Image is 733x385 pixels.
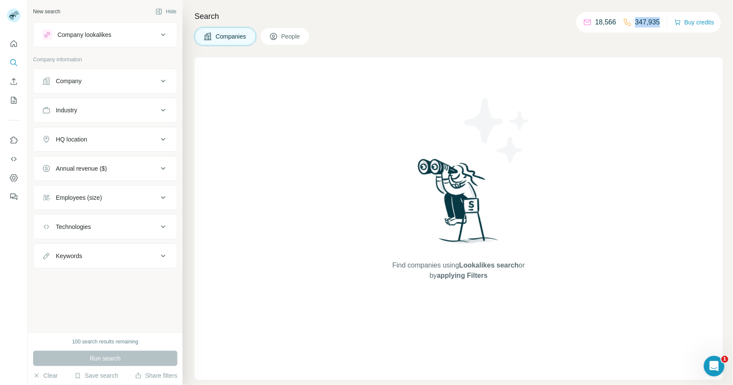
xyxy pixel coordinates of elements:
img: Surfe Illustration - Woman searching with binoculars [414,156,503,252]
button: Dashboard [7,170,21,186]
button: Annual revenue ($) [33,158,177,179]
div: Company [56,77,82,85]
img: Avatar [7,9,21,22]
iframe: Intercom live chat [704,356,724,376]
span: applying Filters [437,272,487,279]
h4: Search [195,10,723,22]
button: Feedback [7,189,21,205]
button: Hide [149,5,182,18]
p: 347,935 [635,17,660,27]
div: Employees (size) [56,193,102,202]
button: Save search [74,371,118,380]
p: 18,566 [595,17,616,27]
button: Employees (size) [33,187,177,208]
div: Technologies [56,223,91,231]
span: Lookalikes search [459,262,519,269]
button: Industry [33,100,177,120]
button: Clear [33,371,58,380]
button: Company [33,71,177,91]
button: Quick start [7,36,21,51]
div: Company lookalikes [58,30,111,39]
button: Buy credits [674,16,714,28]
button: Use Surfe on LinkedIn [7,132,21,148]
button: Company lookalikes [33,24,177,45]
button: Enrich CSV [7,74,21,89]
div: 100 search results remaining [72,338,138,346]
div: HQ location [56,135,87,144]
button: Technologies [33,217,177,237]
button: Search [7,55,21,70]
div: Industry [56,106,77,114]
img: Surfe Illustration - Stars [459,92,536,169]
button: Use Surfe API [7,151,21,167]
span: Find companies using or by [390,260,527,281]
div: New search [33,8,60,15]
button: Share filters [135,371,177,380]
div: Keywords [56,252,82,260]
button: HQ location [33,129,177,150]
button: My lists [7,93,21,108]
button: Keywords [33,246,177,266]
span: People [281,32,301,41]
p: Company information [33,56,177,63]
span: Companies [216,32,247,41]
span: 1 [721,356,728,363]
div: Annual revenue ($) [56,164,107,173]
